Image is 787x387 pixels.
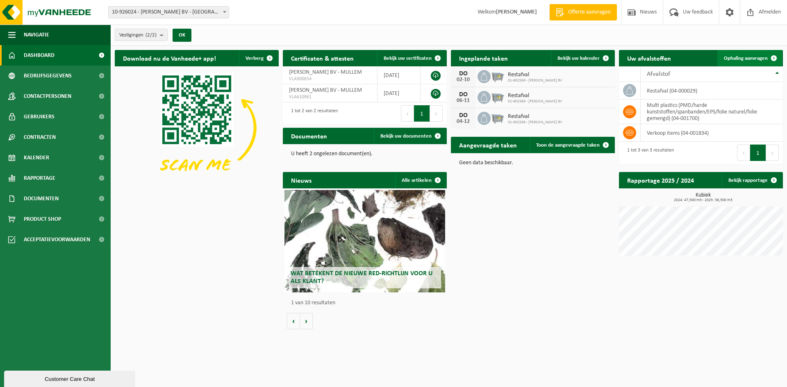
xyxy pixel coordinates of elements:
[508,120,562,125] span: 01-902569 - [PERSON_NAME] BV
[108,6,229,18] span: 10-926024 - HANS MOERMAN BV - NAZARETH
[641,124,783,142] td: verkoop items (04-001834)
[717,50,782,66] a: Ophaling aanvragen
[378,84,421,102] td: [DATE]
[395,172,446,188] a: Alle artikelen
[24,168,55,188] span: Rapportage
[451,137,525,153] h2: Aangevraagde taken
[455,112,471,119] div: DO
[24,66,72,86] span: Bedrijfsgegevens
[115,50,224,66] h2: Download nu de Vanheede+ app!
[722,172,782,188] a: Bekijk rapportage
[508,93,562,99] span: Restafval
[289,94,371,100] span: VLA610961
[508,78,562,83] span: 01-902569 - [PERSON_NAME] BV
[4,369,137,387] iframe: chat widget
[146,32,157,38] count: (2/2)
[551,50,614,66] a: Bekijk uw kalender
[508,113,562,120] span: Restafval
[291,270,432,285] span: Wat betekent de nieuwe RED-richtlijn voor u als klant?
[508,99,562,104] span: 01-902569 - [PERSON_NAME] BV
[115,29,168,41] button: Vestigingen(2/2)
[378,66,421,84] td: [DATE]
[619,50,679,66] h2: Uw afvalstoffen
[380,134,432,139] span: Bekijk uw documenten
[491,69,505,83] img: WB-2500-GAL-GY-01
[455,98,471,104] div: 06-11
[508,72,562,78] span: Restafval
[377,50,446,66] a: Bekijk uw certificaten
[401,105,414,122] button: Previous
[289,76,371,82] span: VLA900654
[283,128,335,144] h2: Documenten
[623,144,674,162] div: 1 tot 3 van 3 resultaten
[530,137,614,153] a: Toon de aangevraagde taken
[455,91,471,98] div: DO
[287,313,300,329] button: Vorige
[549,4,617,20] a: Offerte aanvragen
[284,190,445,292] a: Wat betekent de nieuwe RED-richtlijn voor u als klant?
[287,104,338,122] div: 1 tot 2 van 2 resultaten
[623,192,783,202] h3: Kubiek
[24,188,59,209] span: Documenten
[239,50,278,66] button: Verberg
[623,198,783,202] span: 2024: 47,500 m3 - 2025: 38,500 m3
[647,71,670,77] span: Afvalstof
[724,56,768,61] span: Ophaling aanvragen
[283,50,362,66] h2: Certificaten & attesten
[414,105,430,122] button: 1
[24,86,71,106] span: Contactpersonen
[641,82,783,100] td: restafval (04-000029)
[455,70,471,77] div: DO
[283,172,320,188] h2: Nieuws
[24,147,49,168] span: Kalender
[374,128,446,144] a: Bekijk uw documenten
[566,8,613,16] span: Offerte aanvragen
[24,229,90,250] span: Acceptatievoorwaarden
[24,25,49,45] span: Navigatie
[536,143,600,148] span: Toon de aangevraagde taken
[115,66,279,189] img: Download de VHEPlus App
[491,111,505,124] img: WB-2500-GAL-GY-01
[173,29,191,42] button: OK
[750,145,766,161] button: 1
[24,45,55,66] span: Dashboard
[766,145,779,161] button: Next
[24,209,61,229] span: Product Shop
[24,106,55,127] span: Gebruikers
[24,127,56,147] span: Contracten
[619,172,702,188] h2: Rapportage 2025 / 2024
[451,50,516,66] h2: Ingeplande taken
[109,7,229,18] span: 10-926024 - HANS MOERMAN BV - NAZARETH
[384,56,432,61] span: Bekijk uw certificaten
[455,119,471,124] div: 04-12
[246,56,264,61] span: Verberg
[491,90,505,104] img: WB-2500-GAL-GY-01
[496,9,537,15] strong: [PERSON_NAME]
[459,160,607,166] p: Geen data beschikbaar.
[291,300,443,306] p: 1 van 10 resultaten
[119,29,157,41] span: Vestigingen
[737,145,750,161] button: Previous
[289,69,362,75] span: [PERSON_NAME] BV - MULLEM
[455,77,471,83] div: 02-10
[291,151,439,157] p: U heeft 2 ongelezen document(en).
[300,313,313,329] button: Volgende
[557,56,600,61] span: Bekijk uw kalender
[289,87,362,93] span: [PERSON_NAME] BV - MULLEM
[641,100,783,124] td: multi plastics (PMD/harde kunststoffen/spanbanden/EPS/folie naturel/folie gemengd) (04-001700)
[430,105,443,122] button: Next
